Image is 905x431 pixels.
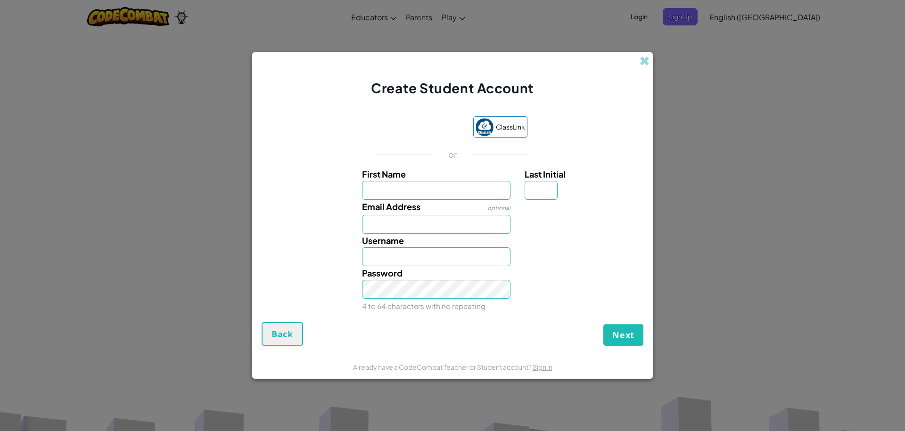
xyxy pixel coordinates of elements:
[448,149,457,160] p: or
[362,201,420,212] span: Email Address
[362,301,485,310] small: 4 to 64 characters with no repeating
[487,204,510,211] span: optional
[362,235,404,246] span: Username
[525,169,566,179] span: Last Initial
[612,329,634,341] span: Next
[371,80,534,96] span: Create Student Account
[603,324,643,346] button: Next
[271,328,293,340] span: Back
[362,268,403,278] span: Password
[533,363,552,371] a: Sign in
[362,169,406,179] span: First Name
[262,322,303,346] button: Back
[476,118,494,136] img: classlink-logo-small.png
[496,120,525,134] span: ClassLink
[373,118,469,138] iframe: Sign in with Google Button
[353,363,533,371] span: Already have a CodeCombat Teacher or Student account?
